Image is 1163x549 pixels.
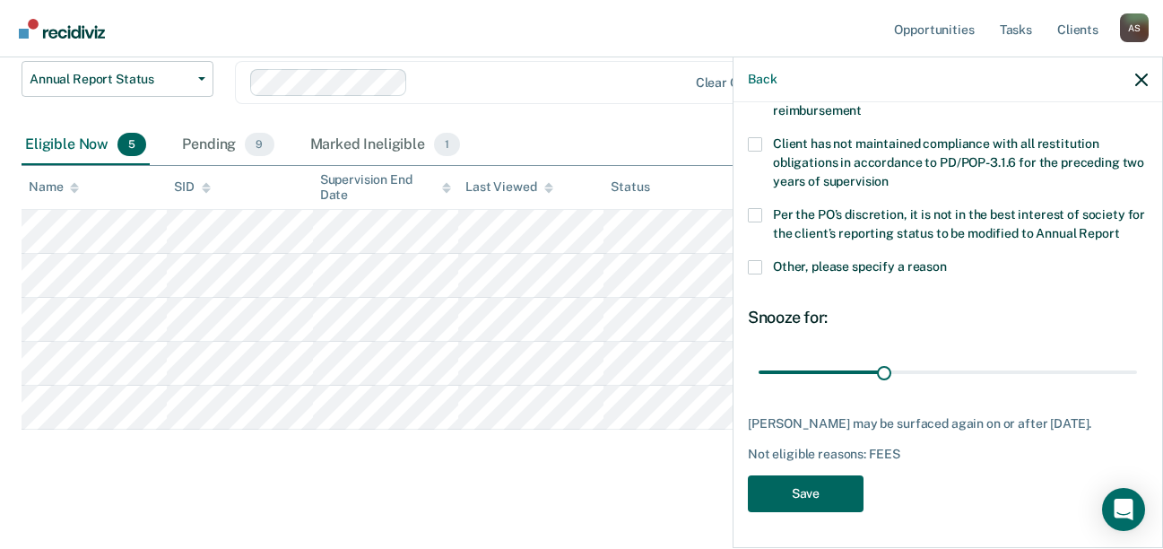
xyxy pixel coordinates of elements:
[320,172,451,203] div: Supervision End Date
[773,136,1144,188] span: Client has not maintained compliance with all restitution obligations in accordance to PD/POP-3.1...
[245,133,273,156] span: 9
[19,19,105,39] img: Recidiviz
[30,72,191,87] span: Annual Report Status
[773,259,947,274] span: Other, please specify a reason
[465,179,552,195] div: Last Viewed
[178,126,277,165] div: Pending
[748,72,777,87] button: Back
[1120,13,1149,42] div: A S
[174,179,211,195] div: SID
[1120,13,1149,42] button: Profile dropdown button
[22,126,150,165] div: Eligible Now
[748,475,864,512] button: Save
[611,179,649,195] div: Status
[434,133,460,156] span: 1
[748,308,1148,327] div: Snooze for:
[773,207,1145,240] span: Per the PO’s discretion, it is not in the best interest of society for the client’s reporting sta...
[748,447,1148,462] div: Not eligible reasons: FEES
[1102,488,1145,531] div: Open Intercom Messenger
[29,179,79,195] div: Name
[696,75,778,91] div: Clear officers
[117,133,146,156] span: 5
[307,126,464,165] div: Marked Ineligible
[748,416,1148,431] div: [PERSON_NAME] may be surfaced again on or after [DATE].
